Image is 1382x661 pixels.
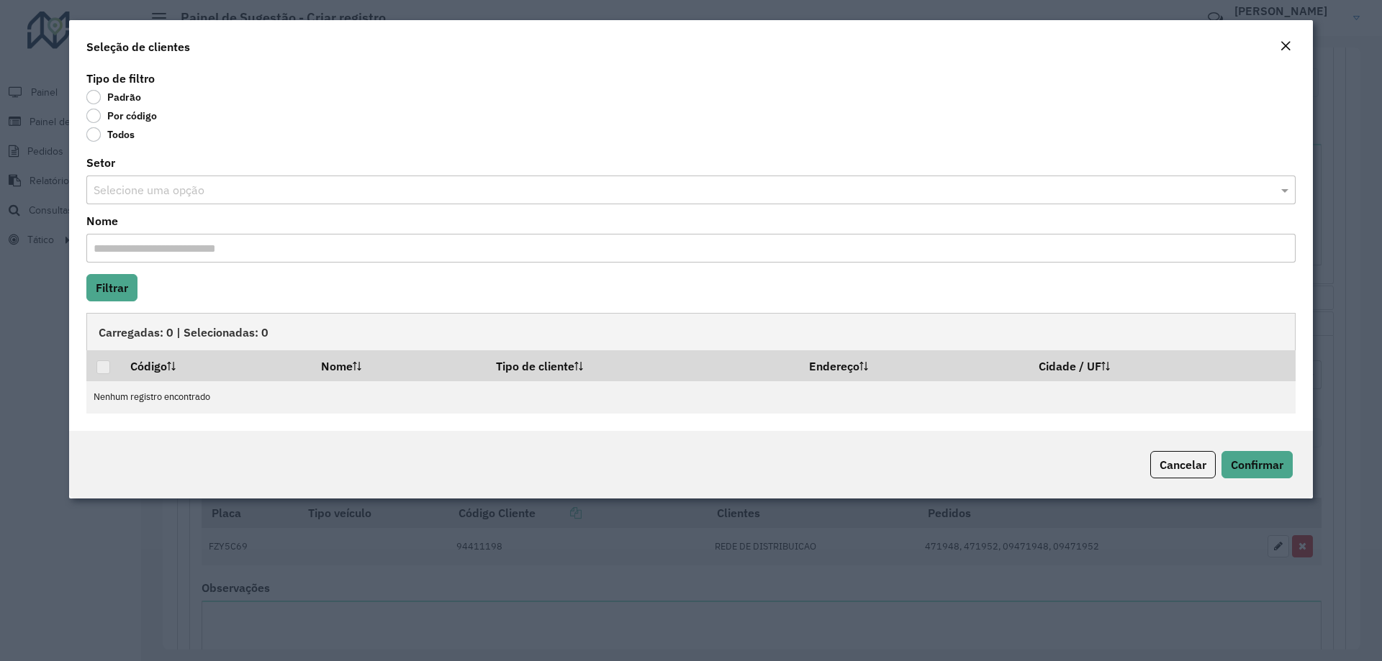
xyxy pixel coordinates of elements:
[86,313,1296,350] div: Carregadas: 0 | Selecionadas: 0
[1150,451,1216,478] button: Cancelar
[1160,457,1206,472] span: Cancelar
[1029,350,1296,380] th: Cidade / UF
[799,350,1029,380] th: Endereço
[120,350,310,380] th: Código
[86,70,155,87] label: Tipo de filtro
[86,38,190,55] h4: Seleção de clientes
[1231,457,1283,472] span: Confirmar
[86,90,141,104] label: Padrão
[1221,451,1293,478] button: Confirmar
[86,274,137,301] button: Filtrar
[311,350,487,380] th: Nome
[86,109,157,123] label: Por código
[86,381,1296,414] td: Nenhum registro encontrado
[1280,40,1291,52] em: Fechar
[86,154,115,171] label: Setor
[487,350,799,380] th: Tipo de cliente
[86,127,135,142] label: Todos
[1275,37,1296,56] button: Close
[86,212,118,229] label: Nome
